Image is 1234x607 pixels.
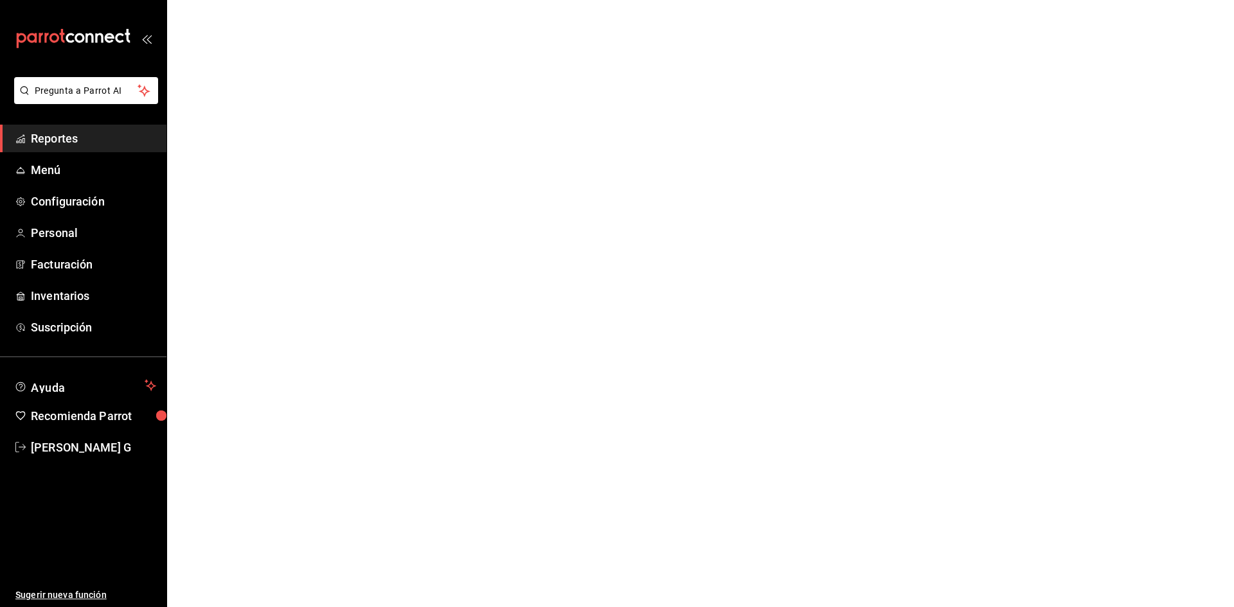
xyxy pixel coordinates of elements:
span: Menú [31,161,156,179]
a: Pregunta a Parrot AI [9,93,158,107]
span: Recomienda Parrot [31,407,156,425]
span: Sugerir nueva función [15,588,156,602]
span: Reportes [31,130,156,147]
span: Suscripción [31,319,156,336]
button: Pregunta a Parrot AI [14,77,158,104]
span: Configuración [31,193,156,210]
span: Inventarios [31,287,156,304]
span: [PERSON_NAME] G [31,439,156,456]
button: open_drawer_menu [141,33,152,44]
span: Facturación [31,256,156,273]
span: Ayuda [31,378,139,393]
span: Personal [31,224,156,242]
span: Pregunta a Parrot AI [35,84,138,98]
